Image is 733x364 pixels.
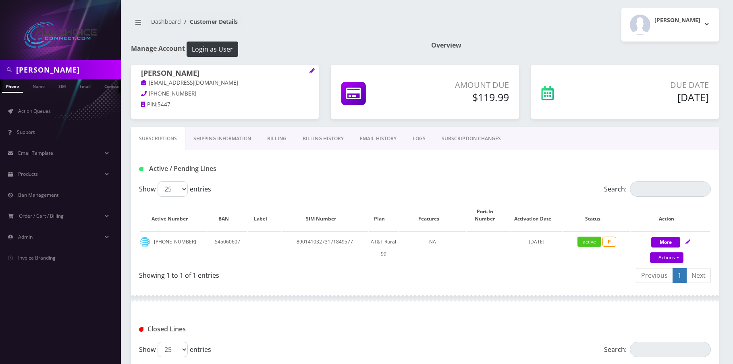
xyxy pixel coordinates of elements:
[259,127,295,150] a: Billing
[141,101,158,109] a: PIN:
[141,69,309,79] h1: [PERSON_NAME]
[563,200,631,231] th: Status: activate to sort column ascending
[601,79,709,91] p: Due Date
[208,231,247,264] td: 545060607
[54,79,70,92] a: SIM
[604,342,711,357] label: Search:
[405,127,434,150] a: LOGS
[399,200,467,231] th: Features: activate to sort column ascending
[140,231,208,264] td: [PHONE_NUMBER]
[602,237,616,247] span: P
[140,237,150,247] img: at&t.png
[18,233,33,240] span: Admin
[29,79,49,92] a: Name
[139,342,211,357] label: Show entries
[139,267,419,280] div: Showing 1 to 1 of 1 entries
[399,231,467,264] td: NA
[467,200,510,231] th: Port-In Number: activate to sort column ascending
[75,79,95,92] a: Email
[17,129,35,135] span: Support
[19,212,64,219] span: Order / Cart / Billing
[18,254,56,261] span: Invoice Branding
[187,42,238,57] button: Login as User
[577,237,601,247] span: active
[673,268,687,283] a: 1
[434,127,509,150] a: SUBSCRIPTION CHANGES
[529,238,544,245] span: [DATE]
[416,91,509,103] h5: $119.99
[131,42,419,57] h1: Manage Account
[131,127,185,150] a: Subscriptions
[2,79,23,93] a: Phone
[511,200,562,231] th: Activation Date: activate to sort column ascending
[621,8,719,42] button: [PERSON_NAME]
[282,200,368,231] th: SIM Number: activate to sort column ascending
[686,268,711,283] a: Next
[604,181,711,197] label: Search:
[654,17,700,24] h2: [PERSON_NAME]
[651,237,680,248] button: More
[248,200,280,231] th: Label: activate to sort column ascending
[18,171,38,177] span: Products
[631,200,710,231] th: Action: activate to sort column ascending
[151,18,181,25] a: Dashboard
[149,90,196,97] span: [PHONE_NUMBER]
[24,22,97,48] img: All Choice Connect
[630,181,711,197] input: Search:
[295,127,352,150] a: Billing History
[282,231,368,264] td: 89014103273171849577
[650,252,683,263] a: Actions
[416,79,509,91] p: Amount Due
[18,150,53,156] span: Email Template
[630,342,711,357] input: Search:
[369,200,398,231] th: Plan: activate to sort column ascending
[140,200,208,231] th: Active Number: activate to sort column ascending
[141,79,238,87] a: [EMAIL_ADDRESS][DOMAIN_NAME]
[636,268,673,283] a: Previous
[18,108,51,114] span: Action Queues
[601,91,709,103] h5: [DATE]
[185,44,238,53] a: Login as User
[352,127,405,150] a: EMAIL HISTORY
[208,200,247,231] th: BAN: activate to sort column ascending
[139,165,322,173] h1: Active / Pending Lines
[158,342,188,357] select: Showentries
[139,167,143,171] img: Active / Pending Lines
[369,231,398,264] td: AT&T Rural 99
[139,181,211,197] label: Show entries
[431,42,719,49] h1: Overview
[181,17,238,26] li: Customer Details
[18,191,58,198] span: Ban Management
[131,13,419,36] nav: breadcrumb
[185,127,259,150] a: Shipping Information
[158,181,188,197] select: Showentries
[158,101,170,108] span: 5447
[100,79,127,92] a: Company
[16,62,119,77] input: Search in Company
[139,325,322,333] h1: Closed Lines
[139,327,143,332] img: Closed Lines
